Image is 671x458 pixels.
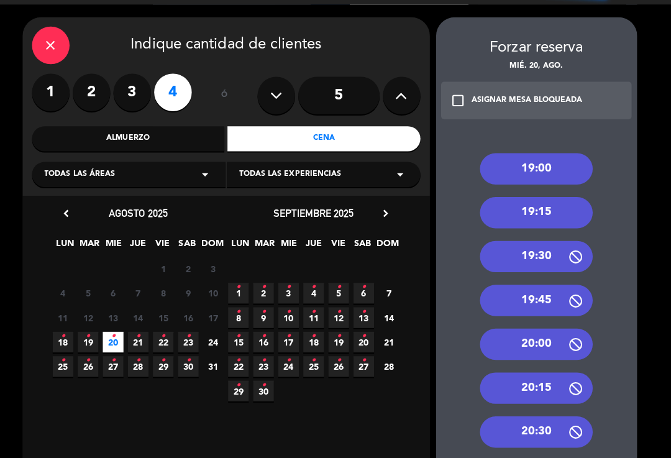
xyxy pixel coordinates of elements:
[232,357,252,377] span: 22
[207,260,227,280] span: 3
[290,303,294,323] i: •
[83,284,103,305] span: 5
[438,39,637,63] div: Forzar reserva
[118,76,155,114] label: 3
[331,357,352,377] span: 26
[37,129,229,153] div: Almuerzo
[281,284,302,305] span: 3
[290,327,294,347] i: •
[356,332,377,353] span: 20
[265,375,269,395] i: •
[282,237,303,258] span: MIE
[107,284,128,305] span: 6
[240,375,244,395] i: •
[107,308,128,329] span: 13
[381,284,401,305] span: 7
[83,357,103,377] span: 26
[234,237,254,258] span: LUN
[265,351,269,371] i: •
[240,303,244,323] i: •
[207,308,227,329] span: 17
[116,351,120,371] i: •
[240,351,244,371] i: •
[207,284,227,305] span: 10
[182,357,203,377] span: 30
[381,308,401,329] span: 14
[140,351,145,371] i: •
[190,327,194,347] i: •
[240,278,244,298] i: •
[473,97,583,109] div: ASIGNAR MESA BLOQUEADA
[482,373,593,404] div: 20:15
[331,284,352,305] span: 5
[158,76,196,114] label: 4
[83,308,103,329] span: 12
[232,332,252,353] span: 15
[132,308,153,329] span: 14
[91,327,95,347] i: •
[257,381,277,401] span: 30
[331,308,352,329] span: 12
[232,284,252,305] span: 1
[132,332,153,353] span: 21
[232,381,252,401] span: 29
[364,351,368,371] i: •
[355,237,375,258] span: SAB
[37,30,422,67] div: Indique cantidad de clientes
[157,357,178,377] span: 29
[277,209,357,221] span: septiembre 2025
[232,308,252,329] span: 8
[37,76,75,114] label: 1
[381,332,401,353] span: 21
[265,278,269,298] i: •
[108,237,129,258] span: MIE
[356,357,377,377] span: 27
[482,286,593,317] div: 19:45
[364,278,368,298] i: •
[281,332,302,353] span: 17
[107,332,128,353] span: 20
[202,169,217,184] i: arrow_drop_down
[157,332,178,353] span: 22
[182,284,203,305] span: 9
[381,209,395,222] i: chevron_right
[482,155,593,186] div: 19:00
[482,199,593,230] div: 19:15
[257,284,277,305] span: 2
[257,308,277,329] span: 9
[314,303,319,323] i: •
[240,327,244,347] i: •
[83,332,103,353] span: 19
[381,357,401,377] span: 28
[60,237,80,258] span: LUN
[243,170,344,183] span: Todas las experiencias
[339,278,344,298] i: •
[395,169,410,184] i: arrow_drop_down
[482,416,593,447] div: 20:30
[157,308,178,329] span: 15
[438,63,637,76] div: mié. 20, ago.
[66,351,70,371] i: •
[66,327,70,347] i: •
[265,327,269,347] i: •
[356,308,377,329] span: 13
[132,357,153,377] span: 28
[306,308,327,329] span: 11
[58,284,78,305] span: 4
[306,332,327,353] span: 18
[314,278,319,298] i: •
[50,170,120,183] span: Todas las áreas
[165,327,170,347] i: •
[258,237,278,258] span: MAR
[132,284,153,305] span: 7
[65,209,78,222] i: chevron_left
[84,237,104,258] span: MAR
[281,357,302,377] span: 24
[314,351,319,371] i: •
[257,357,277,377] span: 23
[331,332,352,353] span: 19
[331,237,351,258] span: VIE
[306,237,327,258] span: JUE
[48,41,63,56] i: close
[364,303,368,323] i: •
